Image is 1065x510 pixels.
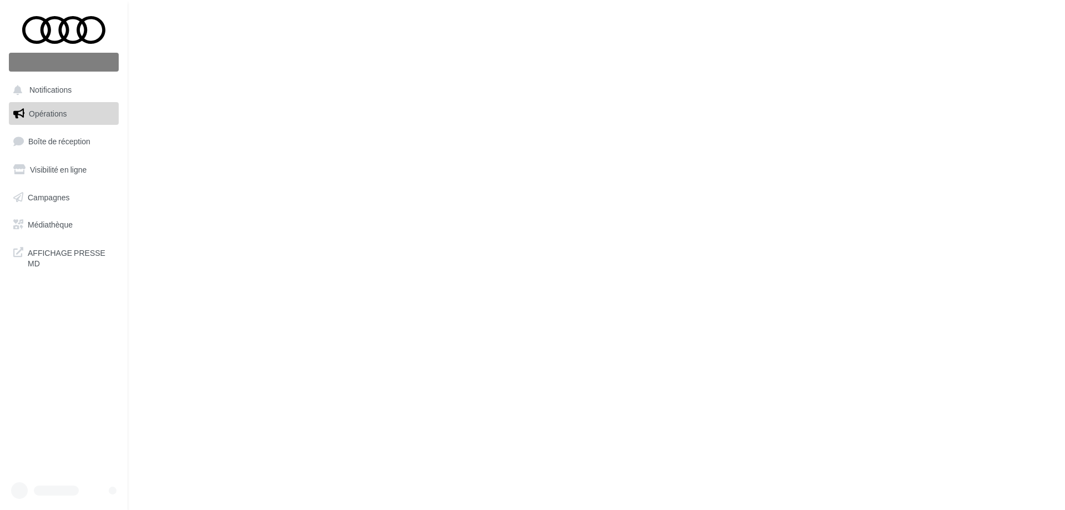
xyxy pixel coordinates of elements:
span: Opérations [29,109,67,118]
a: Campagnes [7,186,121,209]
span: Campagnes [28,192,70,201]
span: Boîte de réception [28,137,90,146]
a: AFFICHAGE PRESSE MD [7,241,121,274]
span: Notifications [29,85,72,95]
span: AFFICHAGE PRESSE MD [28,245,114,269]
span: Visibilité en ligne [30,165,87,174]
span: Médiathèque [28,220,73,229]
a: Médiathèque [7,213,121,236]
a: Boîte de réception [7,129,121,153]
a: Opérations [7,102,121,125]
a: Visibilité en ligne [7,158,121,181]
div: Nouvelle campagne [9,53,119,72]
